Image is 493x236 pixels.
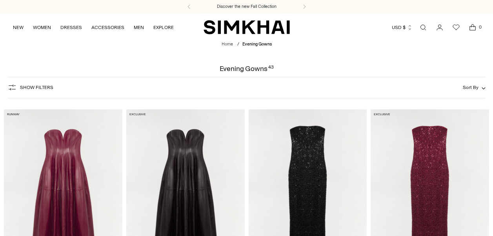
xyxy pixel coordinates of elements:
a: MEN [134,19,144,36]
a: Home [222,42,233,47]
h1: Evening Gowns [220,65,274,72]
span: Evening Gowns [242,42,272,47]
a: Open cart modal [465,20,480,35]
a: NEW [13,19,24,36]
span: Show Filters [20,85,53,90]
a: Go to the account page [432,20,448,35]
a: ACCESSORIES [91,19,124,36]
button: Show Filters [7,81,53,94]
a: Wishlist [448,20,464,35]
button: USD $ [392,19,413,36]
a: WOMEN [33,19,51,36]
a: Open search modal [415,20,431,35]
div: / [237,41,239,48]
span: Sort By [463,85,478,90]
button: Sort By [463,83,486,92]
nav: breadcrumbs [222,41,272,48]
a: Discover the new Fall Collection [217,4,277,10]
a: EXPLORE [153,19,174,36]
a: SIMKHAI [204,20,290,35]
a: DRESSES [60,19,82,36]
div: 43 [268,65,274,72]
span: 0 [477,24,484,31]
